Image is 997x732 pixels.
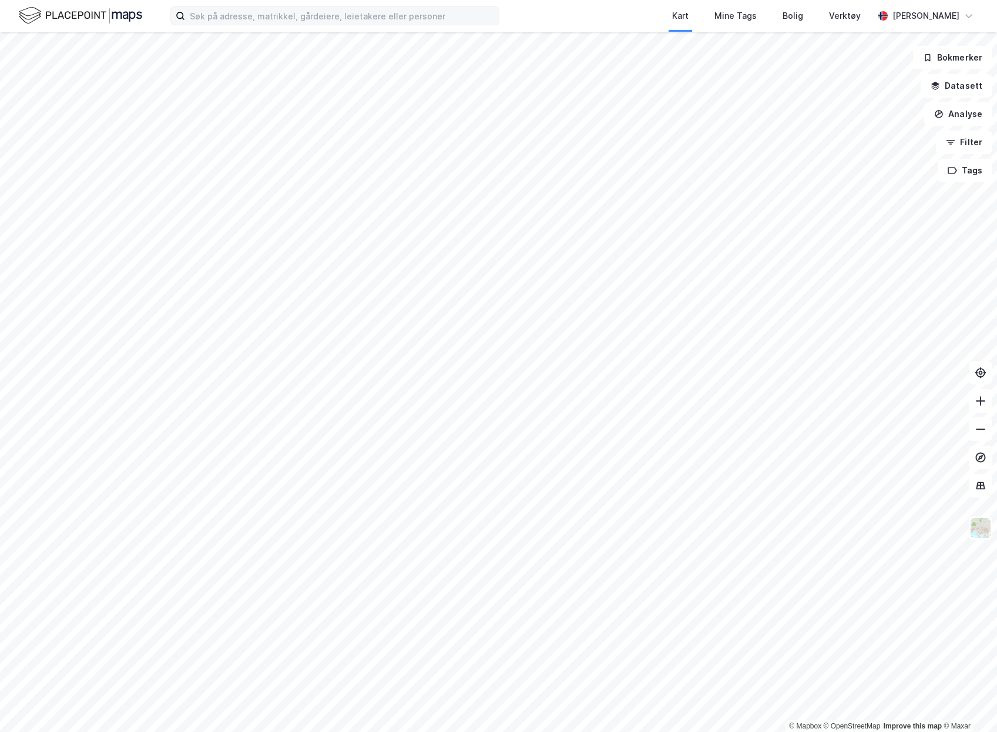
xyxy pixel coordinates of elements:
button: Tags [938,159,992,182]
a: OpenStreetMap [824,722,881,730]
img: logo.f888ab2527a4732fd821a326f86c7f29.svg [19,5,142,26]
div: Verktøy [829,9,861,23]
iframe: Chat Widget [938,676,997,732]
button: Filter [936,131,992,154]
a: Improve this map [884,722,942,730]
div: Kart [672,9,689,23]
div: [PERSON_NAME] [892,9,959,23]
button: Datasett [921,74,992,98]
a: Mapbox [789,722,821,730]
button: Bokmerker [913,46,992,69]
div: Bolig [783,9,803,23]
button: Analyse [924,102,992,126]
div: Mine Tags [714,9,757,23]
img: Z [969,517,992,539]
input: Søk på adresse, matrikkel, gårdeiere, leietakere eller personer [185,7,499,25]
